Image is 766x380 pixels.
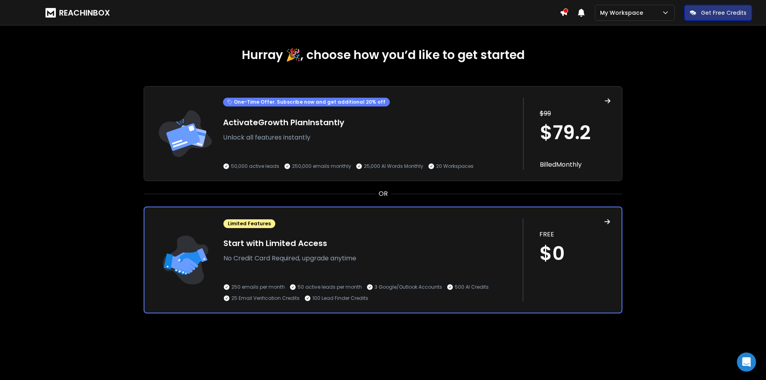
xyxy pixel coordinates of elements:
[223,219,275,228] div: Limited Features
[292,163,351,169] p: 250,000 emails monthly
[539,230,610,239] p: FREE
[364,163,423,169] p: 25,000 AI Words Monthly
[223,238,515,249] h1: Start with Limited Access
[144,189,622,199] div: OR
[375,284,442,290] p: 3 Google/Outlook Accounts
[223,98,390,106] div: One-Time Offer. Subscribe now and get additional 20% off
[155,98,215,169] img: trail
[455,284,489,290] p: 500 AI Credits
[156,219,215,301] img: trail
[231,163,279,169] p: 50,000 active leads
[436,163,474,169] p: 20 Workspaces
[45,8,56,18] img: logo
[312,295,368,301] p: 100 Lead Finder Credits
[231,295,300,301] p: 25 Email Verification Credits
[144,48,622,62] h1: Hurray 🎉, choose how you’d like to get started
[298,284,362,290] p: 50 active leads per month
[231,284,285,290] p: 250 emails per month
[539,244,610,263] h1: $0
[737,352,756,372] div: Open Intercom Messenger
[684,5,752,21] button: Get Free Credits
[223,117,515,128] h1: Activate Growth Plan Instantly
[540,109,611,118] p: $ 99
[223,254,515,263] p: No Credit Card Required, upgrade anytime
[540,160,611,169] p: Billed Monthly
[223,133,515,142] p: Unlock all features instantly
[59,7,110,18] h1: REACHINBOX
[600,9,646,17] p: My Workspace
[701,9,746,17] p: Get Free Credits
[540,123,611,142] h1: $ 79.2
